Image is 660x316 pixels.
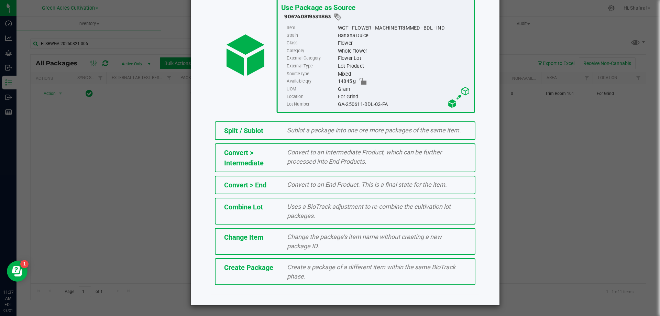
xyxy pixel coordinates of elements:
[338,100,470,108] div: GA-250611-BDL-02-FA
[338,78,356,85] span: 14845 g
[287,40,336,47] label: Class
[287,127,461,134] span: Sublot a package into one ore more packages of the same item.
[287,47,336,55] label: Category
[224,181,266,189] span: Convert > End
[20,260,29,268] iframe: Resource center unread badge
[224,149,264,167] span: Convert > Intermediate
[338,70,470,78] div: Mixed
[338,62,470,70] div: Lot Product
[224,127,263,135] span: Split / Sublot
[287,70,336,78] label: Source type
[287,181,447,188] span: Convert to an End Product. This is a final state for the item.
[287,24,336,32] label: Item
[338,32,470,39] div: Banana Dulce
[287,149,442,165] span: Convert to an Intermediate Product, which can be further processed into End Products.
[287,32,336,39] label: Strain
[338,47,470,55] div: Whole Flower
[338,24,470,32] div: WGT - FLOWER - MACHINE TRIMMED - BDL - IND
[338,93,470,100] div: For Grind
[338,85,470,93] div: Gram
[287,263,455,280] span: Create a package of a different item within the same BioTrack phase.
[287,233,442,250] span: Change the package’s item name without creating a new package ID.
[284,13,470,21] div: 9067408195311863
[281,3,355,12] span: Use Package as Source
[287,203,451,219] span: Uses a BioTrack adjustment to re-combine the cultivation lot packages.
[287,62,336,70] label: External Type
[224,263,273,272] span: Create Package
[224,233,263,241] span: Change Item
[287,100,336,108] label: Lot Number
[224,203,263,211] span: Combine Lot
[287,78,336,85] label: Available qty
[338,55,470,62] div: Flower Lot
[287,93,336,100] label: Location
[287,55,336,62] label: External Category
[7,261,27,282] iframe: Resource center
[338,40,470,47] div: Flower
[287,85,336,93] label: UOM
